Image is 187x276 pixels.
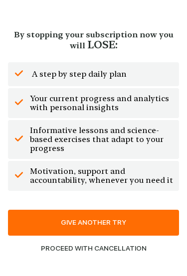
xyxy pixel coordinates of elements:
[8,236,179,261] button: PROCEED WITH CANCELLATION
[87,38,118,51] span: LOSE:
[30,94,173,112] div: Your current progress and analytics with personal insights
[32,70,127,79] div: A step by step daily plan
[8,29,179,50] div: By stopping your subscription now you will
[30,167,173,185] div: Motivation, support and accountability, whenever you need it
[30,126,173,153] div: Informative lessons and science-based exercises that adapt to your progress
[8,210,179,235] button: GIVE ANOTHER TRY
